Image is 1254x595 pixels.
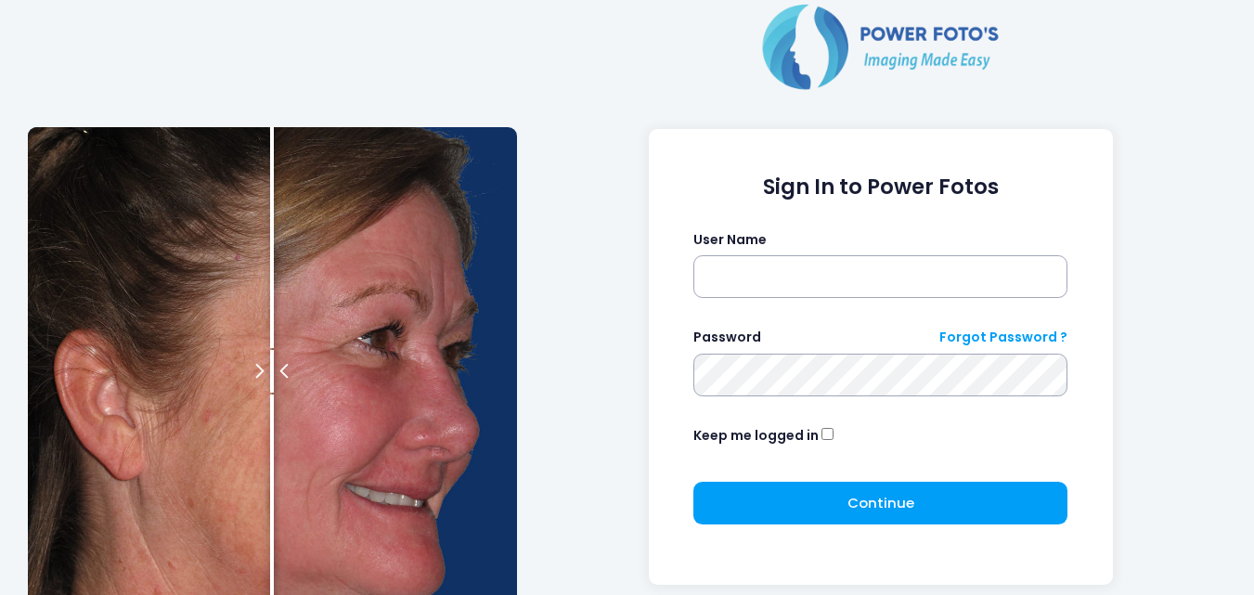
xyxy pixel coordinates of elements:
[693,328,761,347] label: Password
[693,230,767,250] label: User Name
[693,482,1067,524] button: Continue
[847,493,914,512] span: Continue
[693,426,819,446] label: Keep me logged in
[693,175,1067,200] h1: Sign In to Power Fotos
[939,328,1067,347] a: Forgot Password ?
